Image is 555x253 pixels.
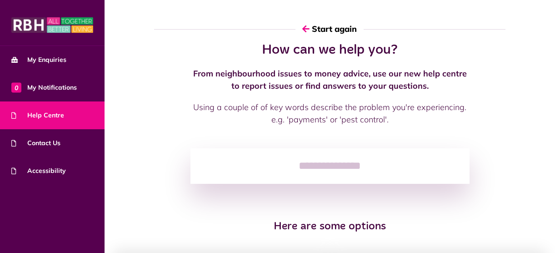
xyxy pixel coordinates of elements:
span: Accessibility [11,166,66,176]
h3: Here are some options [154,220,505,233]
span: My Notifications [11,83,77,92]
span: Help Centre [11,111,64,120]
p: Using a couple of of key words describe the problem you're experiencing. e.g. 'payments' or 'pest... [190,101,470,126]
h2: How can we help you? [190,42,470,58]
span: Contact Us [11,138,60,148]
span: My Enquiries [11,55,66,65]
img: MyRBH [11,16,93,34]
strong: From neighbourhood issues to money advice, use our new help centre to report issues or find answe... [193,68,467,91]
span: 0 [11,82,21,92]
button: Start again [295,16,364,42]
